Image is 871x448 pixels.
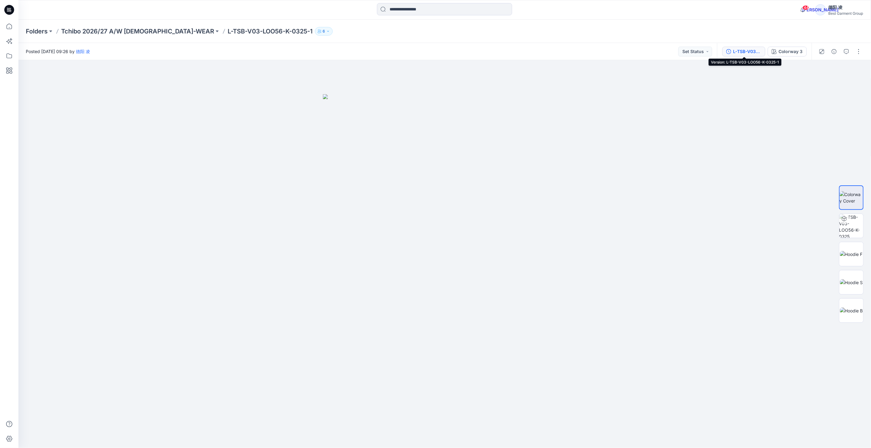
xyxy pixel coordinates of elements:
[733,48,761,55] div: L-TSB-V03-LOO56-K-0325-1
[61,27,214,36] a: Tchibo 2026/27 A/W [DEMOGRAPHIC_DATA]-WEAR
[323,28,325,35] p: 6
[768,47,807,56] button: Colorway 3
[815,4,826,15] div: [PERSON_NAME]
[722,47,765,56] button: L-TSB-V03-LOO56-K-0325-1
[323,94,567,448] img: eyJhbGciOiJIUzI1NiIsImtpZCI6IjAiLCJzbHQiOiJzZXMiLCJ0eXAiOiJKV1QifQ.eyJkYXRhIjp7InR5cGUiOiJzdG9yYW...
[829,11,863,16] div: Best Garment Group
[802,5,809,10] span: 44
[840,279,863,286] img: Hoodie S
[779,48,803,55] div: Colorway 3
[76,49,90,54] a: 德阳 凌
[26,27,48,36] a: Folders
[840,251,863,257] img: Hoodie F
[829,4,863,11] div: 德阳 凌
[839,214,863,238] img: L-TSB-V03-LOO56-K-0325 Colorway 3
[840,191,863,204] img: Colorway Cover
[315,27,333,36] button: 6
[840,307,863,314] img: Hoodie B
[829,47,839,56] button: Details
[26,48,90,55] span: Posted [DATE] 09:26 by
[228,27,312,36] p: L-TSB-V03-LOO56-K-0325-1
